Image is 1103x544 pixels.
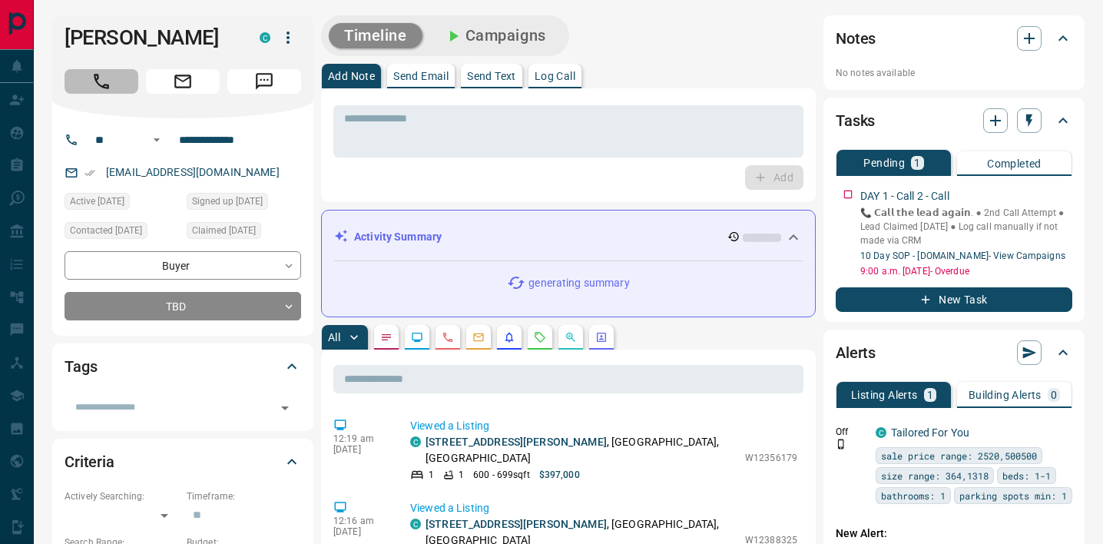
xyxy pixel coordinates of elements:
[65,489,179,503] p: Actively Searching:
[65,443,301,480] div: Criteria
[836,66,1072,80] p: No notes available
[539,468,580,482] p: $397,000
[535,71,575,81] p: Log Call
[274,397,296,419] button: Open
[863,158,905,168] p: Pending
[410,500,797,516] p: Viewed a Listing
[192,194,263,209] span: Signed up [DATE]
[65,292,301,320] div: TBD
[836,340,876,365] h2: Alerts
[860,250,1065,261] a: 10 Day SOP - [DOMAIN_NAME]- View Campaigns
[836,102,1072,139] div: Tasks
[146,69,220,94] span: Email
[380,331,393,343] svg: Notes
[745,451,797,465] p: W12356179
[65,449,114,474] h2: Criteria
[836,26,876,51] h2: Notes
[334,223,803,251] div: Activity Summary
[836,287,1072,312] button: New Task
[65,251,301,280] div: Buyer
[472,331,485,343] svg: Emails
[836,439,846,449] svg: Push Notification Only
[333,516,387,526] p: 12:16 am
[65,25,237,50] h1: [PERSON_NAME]
[881,488,946,503] span: bathrooms: 1
[328,71,375,81] p: Add Note
[333,526,387,537] p: [DATE]
[333,444,387,455] p: [DATE]
[192,223,256,238] span: Claimed [DATE]
[187,193,301,214] div: Thu Aug 28 2025
[1002,468,1051,483] span: beds: 1-1
[836,425,866,439] p: Off
[426,436,607,448] a: [STREET_ADDRESS][PERSON_NAME]
[65,193,179,214] div: Thu Sep 11 2025
[836,20,1072,57] div: Notes
[528,275,629,291] p: generating summary
[260,32,270,43] div: condos.ca
[65,348,301,385] div: Tags
[147,131,166,149] button: Open
[65,222,179,244] div: Fri Sep 05 2025
[565,331,577,343] svg: Opportunities
[442,331,454,343] svg: Calls
[411,331,423,343] svg: Lead Browsing Activity
[927,390,933,400] p: 1
[70,223,142,238] span: Contacted [DATE]
[467,71,516,81] p: Send Text
[914,158,920,168] p: 1
[969,390,1042,400] p: Building Alerts
[836,108,875,133] h2: Tasks
[410,436,421,447] div: condos.ca
[860,264,1072,278] p: 9:00 a.m. [DATE] - Overdue
[65,354,97,379] h2: Tags
[426,434,737,466] p: , [GEOGRAPHIC_DATA], [GEOGRAPHIC_DATA]
[187,489,301,503] p: Timeframe:
[106,166,280,178] a: [EMAIL_ADDRESS][DOMAIN_NAME]
[881,448,1037,463] span: sale price range: 2520,500500
[65,69,138,94] span: Call
[959,488,1067,503] span: parking spots min: 1
[227,69,301,94] span: Message
[328,332,340,343] p: All
[595,331,608,343] svg: Agent Actions
[534,331,546,343] svg: Requests
[429,468,434,482] p: 1
[354,229,442,245] p: Activity Summary
[70,194,124,209] span: Active [DATE]
[851,390,918,400] p: Listing Alerts
[881,468,989,483] span: size range: 364,1318
[393,71,449,81] p: Send Email
[84,168,95,178] svg: Email Verified
[426,518,607,530] a: [STREET_ADDRESS][PERSON_NAME]
[860,188,949,204] p: DAY 1 - Call 2 - Call
[836,526,1072,542] p: New Alert:
[429,23,561,48] button: Campaigns
[987,158,1042,169] p: Completed
[836,334,1072,371] div: Alerts
[187,222,301,244] div: Thu Sep 04 2025
[410,519,421,529] div: condos.ca
[860,206,1072,247] p: 📞 𝗖𝗮𝗹𝗹 𝘁𝗵𝗲 𝗹𝗲𝗮𝗱 𝗮𝗴𝗮𝗶𝗻. ● 2nd Call Attempt ● Lead Claimed [DATE] ‎● Log call manually if not made ...
[333,433,387,444] p: 12:19 am
[329,23,422,48] button: Timeline
[473,468,529,482] p: 600 - 699 sqft
[891,426,969,439] a: Tailored For You
[410,418,797,434] p: Viewed a Listing
[459,468,464,482] p: 1
[1051,390,1057,400] p: 0
[503,331,515,343] svg: Listing Alerts
[876,427,886,438] div: condos.ca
